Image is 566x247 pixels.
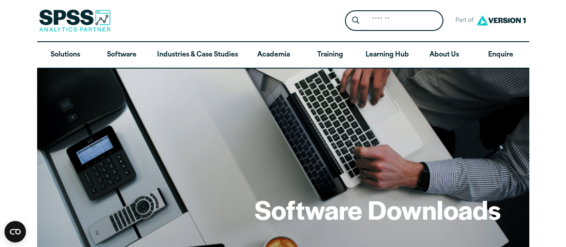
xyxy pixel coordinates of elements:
button: Open CMP widget [4,221,26,243]
img: Version1 Logo [474,12,528,29]
img: SPSS Analytics Partner [39,9,111,32]
h1: Software Downloads [255,192,501,227]
svg: Search magnifying glass icon [352,17,359,24]
a: Solutions [37,42,94,68]
a: Training [302,42,358,68]
span: Part of [451,14,474,27]
a: Academia [245,42,302,68]
a: Software [94,42,150,68]
a: Industries & Case Studies [150,42,245,68]
form: Site Header Search Form [345,10,443,31]
button: Search magnifying glass icon [347,13,364,29]
a: Enquire [472,42,529,68]
nav: Desktop version of site main menu [37,42,529,68]
a: About Us [416,42,472,68]
a: Learning Hub [358,42,416,68]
